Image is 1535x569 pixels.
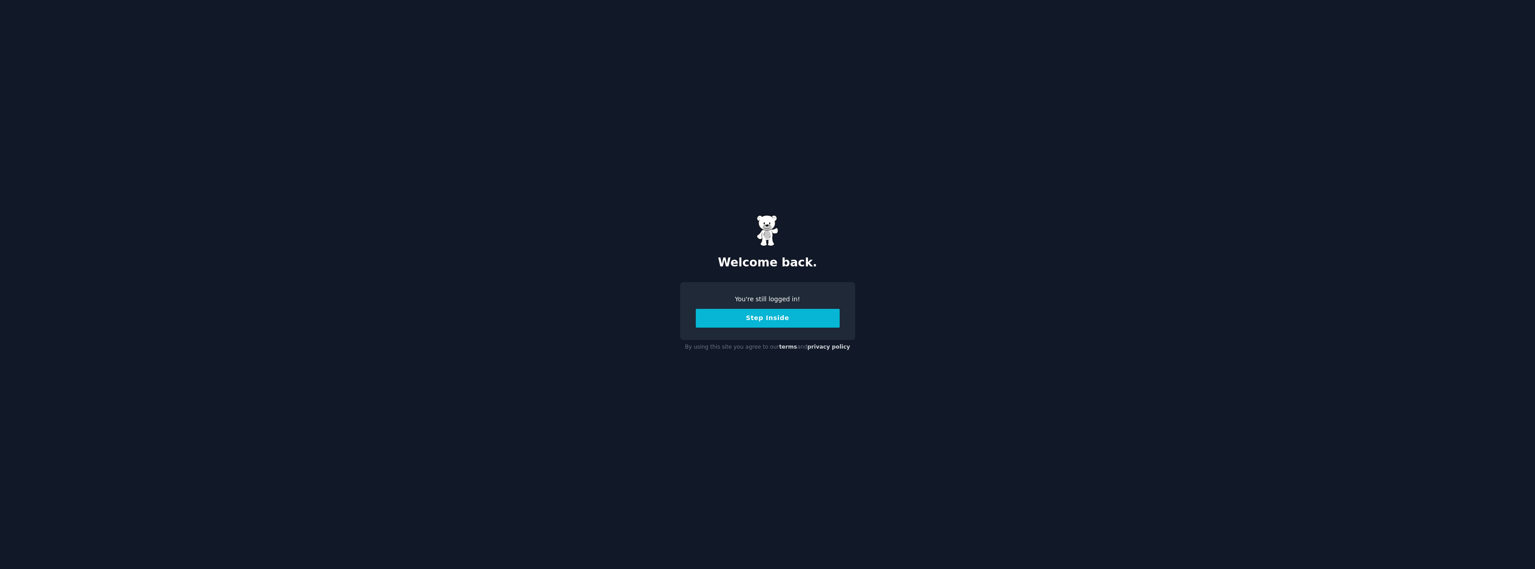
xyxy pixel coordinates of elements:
a: terms [779,344,797,350]
div: You're still logged in! [696,295,840,304]
h2: Welcome back. [680,256,855,270]
a: privacy policy [807,344,850,350]
div: By using this site you agree to our and [680,340,855,354]
a: Step Inside [696,314,840,321]
button: Step Inside [696,309,840,328]
img: Gummy Bear [757,215,779,246]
